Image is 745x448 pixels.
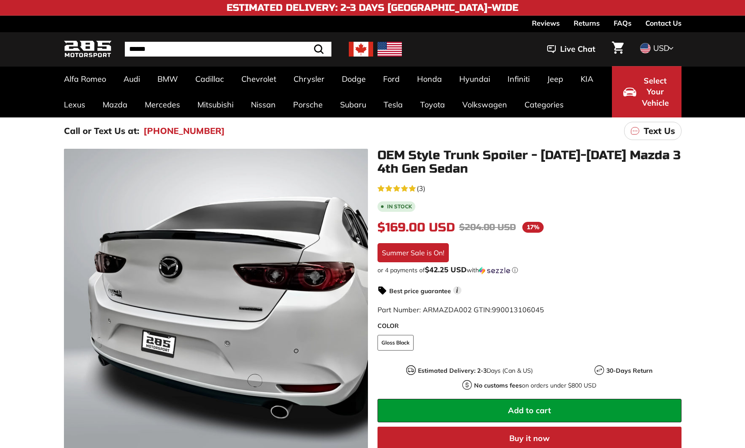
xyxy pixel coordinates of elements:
img: Sezzle [479,267,510,274]
h1: OEM Style Trunk Spoiler - [DATE]-[DATE] Mazda 3 4th Gen Sedan [378,149,682,176]
span: USD [653,43,669,53]
a: Jeep [538,66,572,92]
a: Mercedes [136,92,189,117]
a: Nissan [242,92,284,117]
a: Subaru [331,92,375,117]
input: Search [125,42,331,57]
span: Live Chat [560,43,595,55]
a: Tesla [375,92,411,117]
b: In stock [387,204,412,209]
button: Add to cart [378,399,682,422]
a: 5.0 rating (3 votes) [378,182,682,194]
div: Summer Sale is On! [378,243,449,262]
strong: 30-Days Return [606,367,652,374]
a: Chevrolet [233,66,285,92]
h4: Estimated Delivery: 2-3 Days [GEOGRAPHIC_DATA]-Wide [227,3,518,13]
a: Honda [408,66,451,92]
a: Dodge [333,66,374,92]
button: Live Chat [536,38,607,60]
a: Reviews [532,16,560,30]
a: Alfa Romeo [55,66,115,92]
label: COLOR [378,321,682,331]
p: Days (Can & US) [418,366,533,375]
a: Ford [374,66,408,92]
a: KIA [572,66,602,92]
a: Cadillac [187,66,233,92]
a: Returns [574,16,600,30]
a: [PHONE_NUMBER] [144,124,225,137]
p: on orders under $800 USD [474,381,596,390]
a: Chrysler [285,66,333,92]
p: Call or Text Us at: [64,124,139,137]
a: Lexus [55,92,94,117]
a: Categories [516,92,572,117]
span: 990013106045 [492,305,544,314]
span: (3) [417,183,425,194]
a: FAQs [614,16,631,30]
a: Cart [607,34,629,64]
div: or 4 payments of$42.25 USDwithSezzle Click to learn more about Sezzle [378,266,682,274]
a: BMW [149,66,187,92]
a: Toyota [411,92,454,117]
a: Audi [115,66,149,92]
span: $204.00 USD [459,222,516,233]
a: Porsche [284,92,331,117]
span: Select Your Vehicle [641,75,670,109]
span: Part Number: ARMAZDA002 GTIN: [378,305,544,314]
strong: No customs fees [474,381,522,389]
strong: Estimated Delivery: 2-3 [418,367,487,374]
img: Logo_285_Motorsport_areodynamics_components [64,39,112,60]
a: Mitsubishi [189,92,242,117]
a: Hyundai [451,66,499,92]
span: $169.00 USD [378,220,455,235]
span: $42.25 USD [425,265,467,274]
span: i [453,286,461,294]
a: Text Us [624,122,682,140]
strong: Best price guarantee [389,287,451,295]
a: Contact Us [645,16,682,30]
p: Text Us [644,124,675,137]
span: 17% [522,222,544,233]
div: or 4 payments of with [378,266,682,274]
button: Select Your Vehicle [612,66,682,117]
a: Volkswagen [454,92,516,117]
span: Add to cart [508,405,551,415]
a: Mazda [94,92,136,117]
a: Infiniti [499,66,538,92]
